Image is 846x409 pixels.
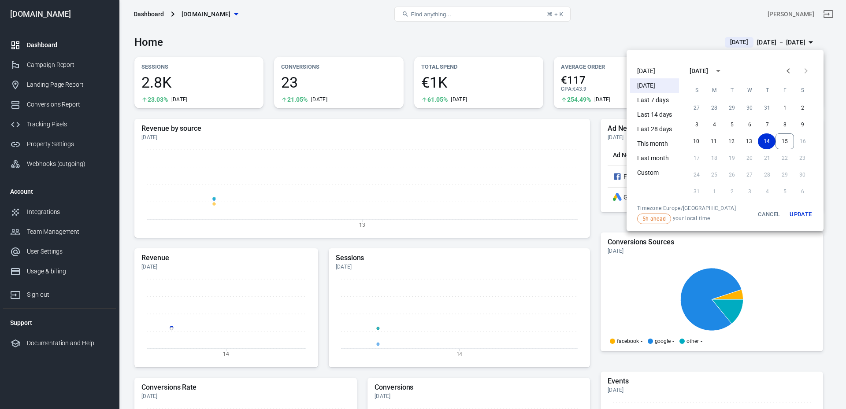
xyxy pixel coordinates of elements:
[630,93,679,107] li: Last 7 days
[794,81,810,99] span: Saturday
[637,214,736,224] span: your local time
[630,64,679,78] li: [DATE]
[779,62,797,80] button: Previous month
[688,117,705,133] button: 3
[688,100,705,116] button: 27
[742,81,757,99] span: Wednesday
[705,117,723,133] button: 4
[637,205,736,212] div: Timezone: Europe/[GEOGRAPHIC_DATA]
[724,81,740,99] span: Tuesday
[705,133,723,149] button: 11
[794,100,811,116] button: 2
[723,133,740,149] button: 12
[755,205,783,224] button: Cancel
[630,78,679,93] li: [DATE]
[630,107,679,122] li: Last 14 days
[775,133,794,149] button: 15
[741,117,758,133] button: 6
[758,100,776,116] button: 31
[777,81,793,99] span: Friday
[711,63,726,78] button: calendar view is open, switch to year view
[687,133,705,149] button: 10
[630,151,679,166] li: Last month
[706,81,722,99] span: Monday
[723,100,741,116] button: 29
[741,100,758,116] button: 30
[794,117,811,133] button: 9
[787,205,815,224] button: Update
[630,122,679,136] li: Last 28 days
[776,100,794,116] button: 1
[723,117,741,133] button: 5
[690,66,708,76] div: [DATE]
[740,133,758,149] button: 13
[630,166,679,180] li: Custom
[639,215,669,223] span: 5h ahead
[759,81,775,99] span: Thursday
[776,117,794,133] button: 8
[758,133,775,149] button: 14
[630,136,679,151] li: This month
[689,81,705,99] span: Sunday
[705,100,723,116] button: 28
[758,117,776,133] button: 7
